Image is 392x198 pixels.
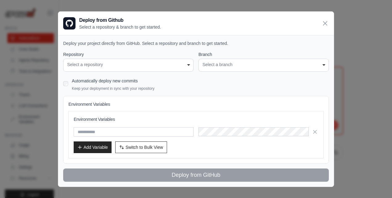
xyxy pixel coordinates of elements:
label: Automatically deploy new commits [72,78,138,83]
button: Deploy from GitHub [63,168,329,182]
div: Select a repository [67,61,190,68]
div: Select a branch [202,61,325,68]
label: Repository [63,51,194,57]
h4: Environment Variables [68,101,324,107]
label: Branch [198,51,329,57]
p: Select a repository & branch to get started. [79,24,161,30]
button: Switch to Bulk View [115,141,167,153]
span: Switch to Bulk View [125,144,163,150]
h3: Environment Variables [74,116,318,122]
h3: Deploy from Github [79,17,161,24]
button: Add Variable [74,141,112,153]
p: Deploy your project directly from GitHub. Select a repository and branch to get started. [63,40,329,46]
p: Keep your deployment in sync with your repository [72,86,154,91]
